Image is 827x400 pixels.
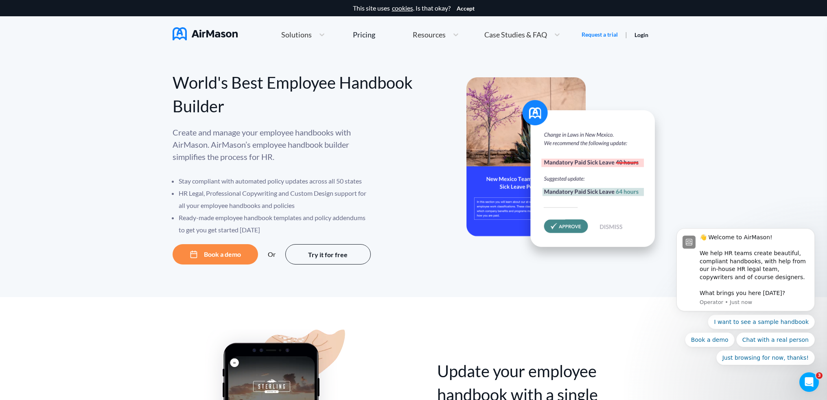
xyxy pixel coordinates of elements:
li: Stay compliant with automated policy updates across all 50 states [179,175,372,187]
span: Resources [413,31,446,38]
a: cookies [392,4,413,12]
li: HR Legal, Professional Copywriting and Custom Design support for all your employee handbooks and ... [179,187,372,212]
span: Solutions [281,31,312,38]
span: | [625,31,627,38]
a: Login [634,31,648,38]
button: Book a demo [173,244,258,264]
button: Try it for free [285,244,371,264]
a: Request a trial [582,31,618,39]
p: Create and manage your employee handbooks with AirMason. AirMason’s employee handbook builder sim... [173,126,372,163]
div: World's Best Employee Handbook Builder [173,71,414,118]
div: Or [268,251,276,258]
span: Case Studies & FAQ [484,31,547,38]
img: AirMason Logo [173,27,238,40]
iframe: Intercom live chat [799,372,819,392]
span: 3 [816,372,823,379]
a: Pricing [353,27,375,42]
li: Ready-made employee handbook templates and policy addendums to get you get started [DATE] [179,212,372,236]
iframe: Intercom notifications message [664,167,827,378]
img: hero-banner [466,77,666,264]
button: Accept cookies [457,5,475,12]
div: Pricing [353,31,375,38]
